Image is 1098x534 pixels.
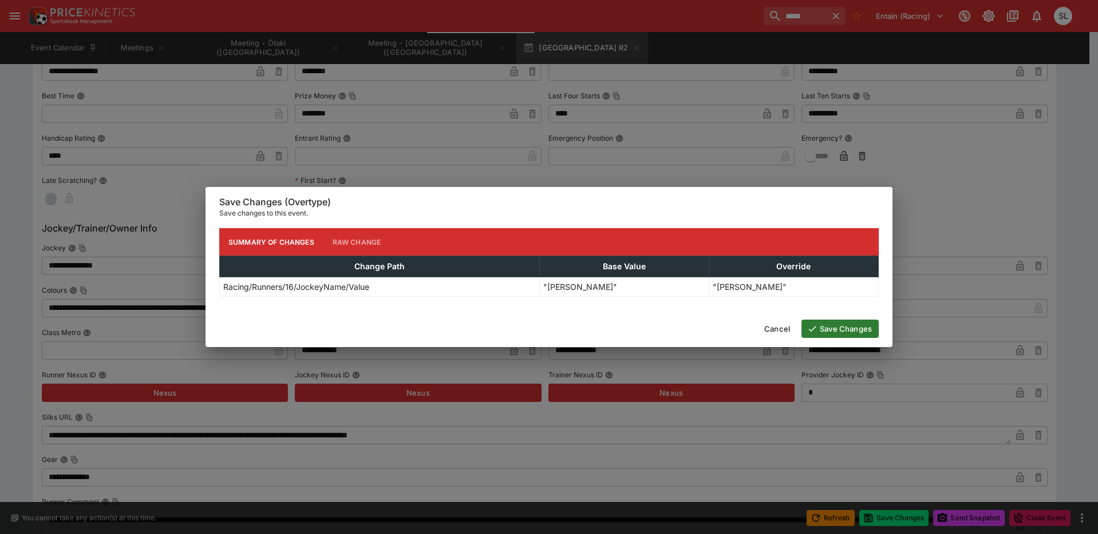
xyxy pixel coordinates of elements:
[539,256,709,277] th: Base Value
[223,281,369,293] p: Racing/Runners/16/JockeyName/Value
[757,320,797,338] button: Cancel
[539,277,709,297] td: "[PERSON_NAME]"
[801,320,879,338] button: Save Changes
[323,228,390,256] button: Raw Change
[709,277,878,297] td: "[PERSON_NAME]"
[219,228,323,256] button: Summary of Changes
[219,196,879,208] h6: Save Changes (Overtype)
[220,256,540,277] th: Change Path
[709,256,878,277] th: Override
[219,208,879,219] p: Save changes to this event.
